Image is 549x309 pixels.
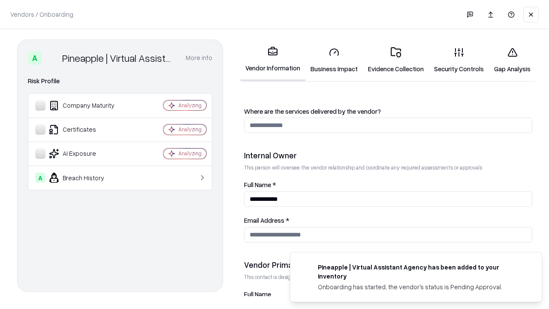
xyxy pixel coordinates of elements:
[178,126,202,133] div: Analyzing
[178,150,202,157] div: Analyzing
[429,40,489,80] a: Security Controls
[244,164,532,171] p: This person will oversee the vendor relationship and coordinate any required assessments or appro...
[318,263,521,281] div: Pineapple | Virtual Assistant Agency has been added to your inventory
[35,100,138,111] div: Company Maturity
[301,263,311,273] img: trypineapple.com
[35,148,138,159] div: AI Exposure
[186,50,212,66] button: More info
[363,40,429,80] a: Evidence Collection
[244,273,532,281] p: This contact is designated to receive the assessment request from Shift
[244,217,532,224] label: Email Address *
[35,124,138,135] div: Certificates
[240,39,305,81] a: Vendor Information
[244,150,532,161] div: Internal Owner
[244,291,532,297] label: Full Name
[45,51,59,65] img: Pineapple | Virtual Assistant Agency
[489,40,536,80] a: Gap Analysis
[244,182,532,188] label: Full Name *
[62,51,175,65] div: Pineapple | Virtual Assistant Agency
[10,10,73,19] p: Vendors / Onboarding
[244,260,532,270] div: Vendor Primary Contact
[28,76,212,86] div: Risk Profile
[305,40,363,80] a: Business Impact
[28,51,42,65] div: A
[35,173,45,183] div: A
[35,173,138,183] div: Breach History
[244,108,532,115] label: Where are the services delivered by the vendor?
[318,282,521,291] div: Onboarding has started, the vendor's status is Pending Approval.
[178,102,202,109] div: Analyzing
